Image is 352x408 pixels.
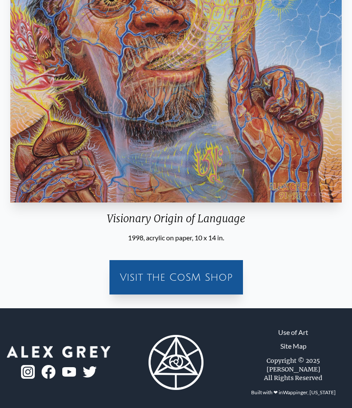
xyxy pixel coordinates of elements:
[264,374,322,382] div: All Rights Reserved
[83,366,97,377] img: twitter-logo.png
[62,367,76,377] img: youtube-logo.png
[278,327,308,337] a: Use of Art
[7,233,345,243] div: 1998, acrylic on paper, 10 x 14 in.
[248,386,339,399] div: Built with ❤ in
[113,264,240,291] a: Visit the CoSM Shop
[280,341,306,351] a: Site Map
[283,389,336,396] a: Wappinger, [US_STATE]
[245,356,342,374] div: Copyright © 2025 [PERSON_NAME]
[21,365,35,379] img: ig-logo.png
[7,212,345,233] div: Visionary Origin of Language
[42,365,55,379] img: fb-logo.png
